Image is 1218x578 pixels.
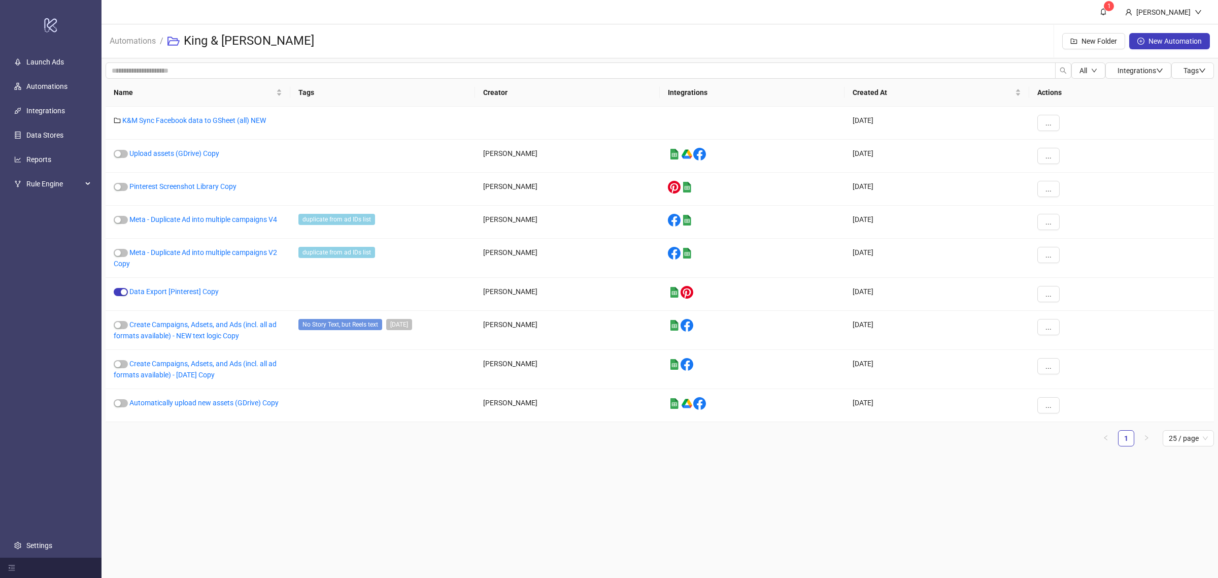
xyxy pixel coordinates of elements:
[129,215,277,223] a: Meta - Duplicate Ad into multiple campaigns V4
[844,107,1029,140] div: [DATE]
[1104,1,1114,11] sup: 1
[475,389,660,422] div: [PERSON_NAME]
[1029,79,1214,107] th: Actions
[167,35,180,47] span: folder-open
[1045,218,1052,226] span: ...
[114,117,121,124] span: folder
[184,33,314,49] h3: King & [PERSON_NAME]
[475,350,660,389] div: [PERSON_NAME]
[26,155,51,164] a: Reports
[1037,319,1060,335] button: ...
[386,319,412,330] span: 2024-02-08
[1143,435,1149,441] span: right
[129,399,279,407] a: Automatically upload new assets (GDrive) Copy
[844,239,1029,278] div: [DATE]
[1118,67,1163,75] span: Integrations
[844,311,1029,350] div: [DATE]
[298,319,382,330] span: No Story Text, but Reels text
[1156,67,1163,74] span: down
[129,287,219,296] a: Data Export [Pinterest] Copy
[853,87,1013,98] span: Created At
[1070,38,1077,45] span: folder-add
[26,107,65,115] a: Integrations
[1171,62,1214,79] button: Tagsdown
[475,311,660,350] div: [PERSON_NAME]
[475,140,660,173] div: [PERSON_NAME]
[844,206,1029,239] div: [DATE]
[1098,430,1114,446] li: Previous Page
[1118,430,1134,446] li: 1
[1037,115,1060,131] button: ...
[1132,7,1195,18] div: [PERSON_NAME]
[1107,3,1111,10] span: 1
[114,360,277,379] a: Create Campaigns, Adsets, and Ads (incl. all ad formats available) - [DATE] Copy
[1037,214,1060,230] button: ...
[1071,62,1105,79] button: Alldown
[475,206,660,239] div: [PERSON_NAME]
[1138,430,1155,446] button: right
[1103,435,1109,441] span: left
[844,140,1029,173] div: [DATE]
[26,58,64,66] a: Launch Ads
[160,25,163,57] li: /
[1037,181,1060,197] button: ...
[1045,362,1052,370] span: ...
[129,149,219,157] a: Upload assets (GDrive) Copy
[1091,68,1097,74] span: down
[475,173,660,206] div: [PERSON_NAME]
[106,79,290,107] th: Name
[1045,401,1052,409] span: ...
[1183,67,1206,75] span: Tags
[475,278,660,311] div: [PERSON_NAME]
[1037,286,1060,302] button: ...
[1037,358,1060,374] button: ...
[26,82,67,90] a: Automations
[1045,152,1052,160] span: ...
[1195,9,1202,16] span: down
[1199,67,1206,74] span: down
[14,180,21,187] span: fork
[1079,67,1087,75] span: All
[1105,62,1171,79] button: Integrationsdown
[1148,37,1202,45] span: New Automation
[8,564,15,571] span: menu-fold
[660,79,844,107] th: Integrations
[1045,290,1052,298] span: ...
[114,248,277,268] a: Meta - Duplicate Ad into multiple campaigns V2 Copy
[1125,9,1132,16] span: user
[1037,148,1060,164] button: ...
[129,182,236,190] a: Pinterest Screenshot Library Copy
[475,79,660,107] th: Creator
[1062,33,1125,49] button: New Folder
[290,79,475,107] th: Tags
[475,239,660,278] div: [PERSON_NAME]
[122,116,266,124] a: K&M Sync Facebook data to GSheet (all) NEW
[844,350,1029,389] div: [DATE]
[1098,430,1114,446] button: left
[26,541,52,550] a: Settings
[1169,431,1208,446] span: 25 / page
[844,173,1029,206] div: [DATE]
[1081,37,1117,45] span: New Folder
[1045,323,1052,331] span: ...
[26,131,63,139] a: Data Stores
[1045,185,1052,193] span: ...
[1129,33,1210,49] button: New Automation
[1037,247,1060,263] button: ...
[114,320,277,340] a: Create Campaigns, Adsets, and Ads (incl. all ad formats available) - NEW text logic Copy
[1037,397,1060,413] button: ...
[298,247,375,258] span: duplicate from ad IDs list
[1045,251,1052,259] span: ...
[1100,8,1107,15] span: bell
[844,389,1029,422] div: [DATE]
[1060,67,1067,74] span: search
[108,35,158,46] a: Automations
[114,87,274,98] span: Name
[1045,119,1052,127] span: ...
[26,174,82,194] span: Rule Engine
[1137,38,1144,45] span: plus-circle
[844,278,1029,311] div: [DATE]
[1163,430,1214,446] div: Page Size
[1119,431,1134,446] a: 1
[298,214,375,225] span: duplicate from ad IDs list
